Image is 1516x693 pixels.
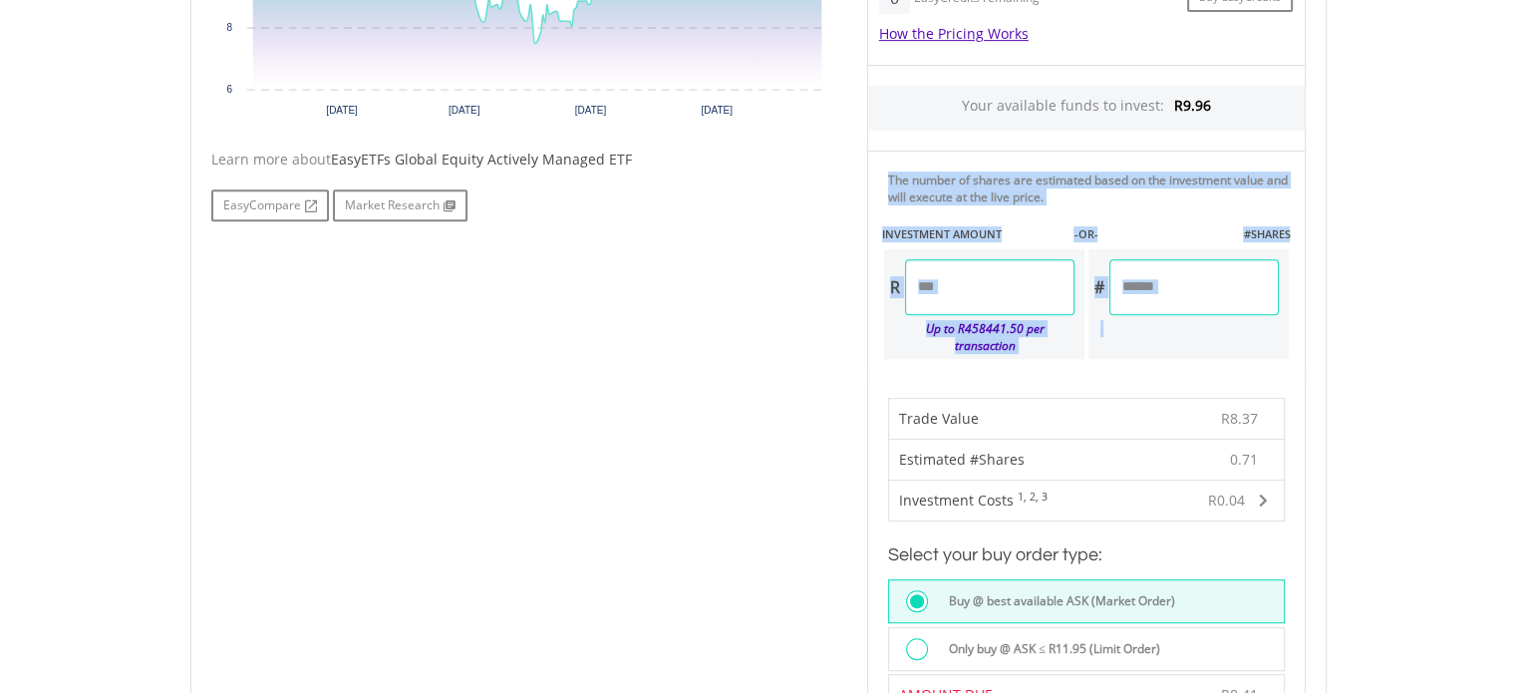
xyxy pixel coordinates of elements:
sup: 1, 2, 3 [1018,490,1048,504]
span: Investment Costs [899,491,1014,510]
text: [DATE] [701,105,733,116]
label: Only buy @ ASK ≤ R11.95 (Limit Order) [937,638,1160,660]
span: R9.96 [1174,96,1211,115]
label: -OR- [1073,226,1097,242]
h3: Select your buy order type: [888,541,1285,569]
div: Your available funds to invest: [868,86,1305,131]
div: R [884,259,905,315]
a: EasyCompare [211,189,329,221]
text: 8 [226,22,232,33]
span: Trade Value [899,409,979,428]
span: R8.37 [1221,409,1258,428]
label: Buy @ best available ASK (Market Order) [937,590,1175,612]
text: 6 [226,84,232,95]
div: The number of shares are estimated based on the investment value and will execute at the live price. [888,172,1297,205]
span: Estimated #Shares [899,450,1025,469]
div: Up to R458441.50 per transaction [884,315,1074,359]
span: EasyETFs Global Equity Actively Managed ETF [331,150,632,169]
text: [DATE] [448,105,479,116]
div: Learn more about [211,150,837,170]
text: [DATE] [326,105,358,116]
span: 0.71 [1230,450,1258,470]
div: # [1088,259,1109,315]
label: INVESTMENT AMOUNT [882,226,1002,242]
label: #SHARES [1243,226,1290,242]
a: Market Research [333,189,467,221]
span: R0.04 [1208,491,1245,510]
a: How the Pricing Works [879,24,1029,43]
text: [DATE] [574,105,606,116]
